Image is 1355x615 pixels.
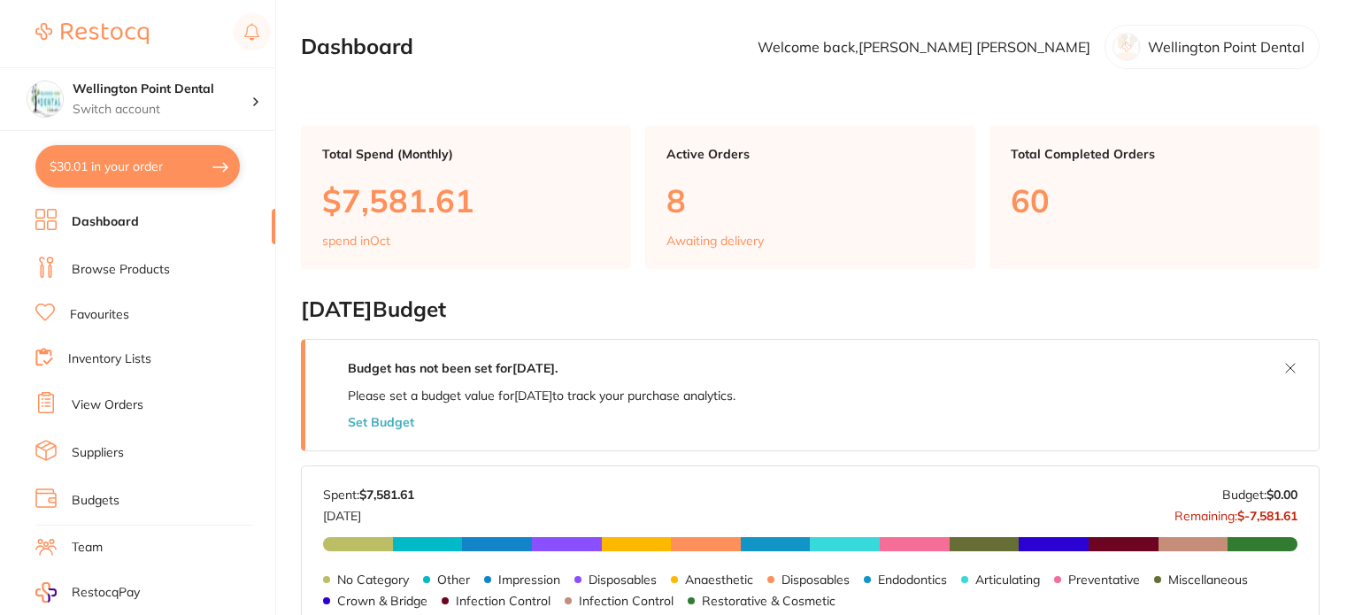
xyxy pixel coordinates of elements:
a: Browse Products [72,261,170,279]
p: Infection Control [579,594,674,608]
a: Dashboard [72,213,139,231]
button: $30.01 in your order [35,145,240,188]
p: Disposables [781,573,850,587]
p: Welcome back, [PERSON_NAME] [PERSON_NAME] [758,39,1090,55]
p: Budget: [1222,488,1297,502]
p: Spent: [323,488,414,502]
p: Impression [498,573,560,587]
p: Please set a budget value for [DATE] to track your purchase analytics. [348,388,735,403]
p: 60 [1011,182,1298,219]
p: Restorative & Cosmetic [702,594,835,608]
strong: Budget has not been set for [DATE] . [348,360,558,376]
span: RestocqPay [72,584,140,602]
p: Disposables [589,573,657,587]
a: Budgets [72,492,119,510]
p: [DATE] [323,502,414,523]
a: Favourites [70,306,129,324]
img: RestocqPay [35,582,57,603]
p: $7,581.61 [322,182,610,219]
a: Team [72,539,103,557]
p: spend in Oct [322,234,390,248]
h2: [DATE] Budget [301,297,1320,322]
strong: $0.00 [1266,487,1297,503]
img: Wellington Point Dental [27,81,63,117]
p: Preventative [1068,573,1140,587]
h4: Wellington Point Dental [73,81,251,98]
p: Crown & Bridge [337,594,427,608]
a: Active Orders8Awaiting delivery [645,126,975,269]
p: Articulating [975,573,1040,587]
p: Other [437,573,470,587]
h2: Dashboard [301,35,413,59]
p: Total Spend (Monthly) [322,147,610,161]
button: Set Budget [348,415,414,429]
p: Awaiting delivery [666,234,764,248]
p: Anaesthetic [685,573,753,587]
p: Total Completed Orders [1011,147,1298,161]
p: Endodontics [878,573,947,587]
p: Remaining: [1174,502,1297,523]
p: No Category [337,573,409,587]
p: Miscellaneous [1168,573,1248,587]
a: Restocq Logo [35,13,149,54]
a: Inventory Lists [68,350,151,368]
strong: $-7,581.61 [1237,508,1297,524]
p: Active Orders [666,147,954,161]
a: Total Completed Orders60 [989,126,1320,269]
strong: $7,581.61 [359,487,414,503]
p: Switch account [73,101,251,119]
p: 8 [666,182,954,219]
a: View Orders [72,396,143,414]
p: Wellington Point Dental [1148,39,1305,55]
a: Suppliers [72,444,124,462]
a: Total Spend (Monthly)$7,581.61spend inOct [301,126,631,269]
a: RestocqPay [35,582,140,603]
p: Infection Control [456,594,550,608]
img: Restocq Logo [35,23,149,44]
